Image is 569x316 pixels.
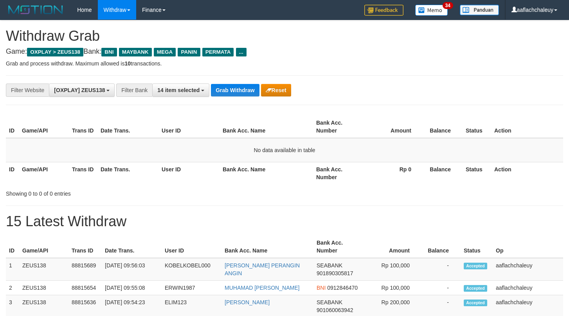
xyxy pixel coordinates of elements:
button: 14 item selected [152,84,209,97]
td: Rp 100,000 [363,281,421,295]
td: - [421,258,461,281]
span: OXPLAY > ZEUS138 [27,48,83,56]
th: Status [463,116,491,138]
th: Bank Acc. Number [313,162,363,184]
span: PANIN [178,48,200,56]
span: Copy 0912846470 to clipboard [327,285,358,291]
span: SEABANK [317,299,342,305]
span: SEABANK [317,262,342,269]
th: Game/API [19,162,69,184]
span: MAYBANK [119,48,152,56]
th: Date Trans. [102,236,162,258]
th: ID [6,162,19,184]
span: Accepted [464,263,487,269]
td: [DATE] 09:55:08 [102,281,162,295]
th: ID [6,116,19,138]
td: KOBELKOBEL000 [162,258,221,281]
th: Trans ID [69,116,97,138]
th: Bank Acc. Number [313,236,363,258]
th: Balance [423,116,463,138]
td: No data available in table [6,138,563,162]
span: MEGA [154,48,176,56]
span: Accepted [464,285,487,292]
td: 2 [6,281,19,295]
td: ZEUS138 [19,258,68,281]
td: aaflachchaleuy [493,258,563,281]
button: Reset [261,84,291,96]
td: 1 [6,258,19,281]
h4: Game: Bank: [6,48,563,56]
th: Action [491,116,563,138]
img: Feedback.jpg [364,5,403,16]
span: 34 [443,2,453,9]
span: [OXPLAY] ZEUS138 [54,87,105,93]
th: Amount [363,236,421,258]
span: PERMATA [202,48,234,56]
a: [PERSON_NAME] PERANGIN ANGIN [225,262,300,276]
th: Bank Acc. Name [221,236,313,258]
th: User ID [162,236,221,258]
span: Copy 901060063942 to clipboard [317,307,353,313]
th: Bank Acc. Name [220,116,313,138]
td: - [421,281,461,295]
img: Button%20Memo.svg [415,5,448,16]
p: Grab and process withdraw. Maximum allowed is transactions. [6,60,563,67]
div: Filter Bank [116,84,152,97]
th: Date Trans. [97,162,158,184]
img: panduan.png [460,5,499,15]
th: Balance [423,162,463,184]
td: 88815654 [68,281,102,295]
div: Filter Website [6,84,49,97]
span: BNI [101,48,117,56]
th: Game/API [19,116,69,138]
button: [OXPLAY] ZEUS138 [49,84,115,97]
span: Accepted [464,300,487,306]
img: MOTION_logo.png [6,4,65,16]
h1: Withdraw Grab [6,28,563,44]
span: Copy 901890305817 to clipboard [317,270,353,276]
th: Game/API [19,236,68,258]
th: User ID [158,162,220,184]
th: Trans ID [69,162,97,184]
span: BNI [317,285,326,291]
th: Op [493,236,563,258]
th: Trans ID [68,236,102,258]
th: Status [461,236,493,258]
span: 14 item selected [157,87,200,93]
td: ERWIN1987 [162,281,221,295]
a: [PERSON_NAME] [225,299,270,305]
button: Grab Withdraw [211,84,259,96]
th: Action [491,162,563,184]
div: Showing 0 to 0 of 0 entries [6,187,231,198]
th: Rp 0 [363,162,423,184]
td: Rp 100,000 [363,258,421,281]
td: 88815689 [68,258,102,281]
span: ... [236,48,247,56]
strong: 10 [124,60,131,67]
th: ID [6,236,19,258]
td: aaflachchaleuy [493,281,563,295]
a: MUHAMAD [PERSON_NAME] [225,285,299,291]
th: Bank Acc. Name [220,162,313,184]
td: ZEUS138 [19,281,68,295]
th: Bank Acc. Number [313,116,363,138]
th: Balance [421,236,461,258]
th: User ID [158,116,220,138]
th: Status [463,162,491,184]
th: Amount [363,116,423,138]
th: Date Trans. [97,116,158,138]
h1: 15 Latest Withdraw [6,214,563,229]
td: [DATE] 09:56:03 [102,258,162,281]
